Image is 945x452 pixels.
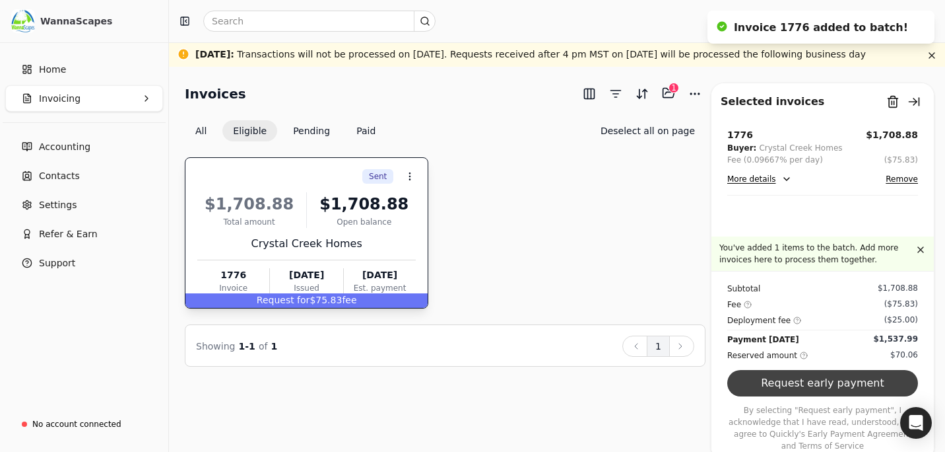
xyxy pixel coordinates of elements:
[32,418,121,430] div: No account connected
[197,192,301,216] div: $1,708.88
[270,282,342,294] div: Issued
[727,128,753,142] div: 1776
[727,154,823,166] div: Fee (0.09667% per day)
[197,236,416,252] div: Crystal Creek Homes
[197,282,269,294] div: Invoice
[727,282,760,295] div: Subtotal
[271,341,278,352] span: 1
[727,171,792,187] button: More details
[886,171,918,187] button: Remove
[727,333,799,346] div: Payment [DATE]
[668,83,679,93] div: 1
[873,333,918,345] div: $1,537.99
[590,120,705,141] button: Deselect all on page
[185,120,217,141] button: All
[39,256,75,270] span: Support
[5,163,163,189] a: Contacts
[185,293,428,308] div: $75.83
[257,295,310,305] span: Request for
[727,298,752,311] div: Fee
[727,142,756,154] div: Buyer:
[727,370,918,396] button: Request early payment
[658,83,679,104] button: Batch (1)
[5,250,163,276] button: Support
[270,268,342,282] div: [DATE]
[5,221,163,247] button: Refer & Earn
[39,198,77,212] span: Settings
[721,94,824,110] div: Selected invoices
[5,133,163,160] a: Accounting
[866,128,918,142] button: $1,708.88
[884,154,918,166] button: ($75.83)
[39,227,98,241] span: Refer & Earn
[5,85,163,112] button: Invoicing
[40,15,157,28] div: WannaScapes
[734,20,908,36] div: Invoice 1776 added to batch!
[39,63,66,77] span: Home
[312,216,416,228] div: Open balance
[203,11,436,32] input: Search
[878,282,918,294] div: $1,708.88
[647,336,670,357] button: 1
[727,349,808,362] div: Reserved amount
[195,48,866,61] div: Transactions will not be processed on [DATE]. Requests received after 4 pm MST on [DATE] will be ...
[719,242,913,266] p: You've added 1 items to the batch. Add more invoices here to process them together.
[197,216,301,228] div: Total amount
[185,83,246,104] h2: Invoices
[197,268,269,282] div: 1776
[727,404,918,452] p: By selecting "Request early payment", I acknowledge that I have read, understood, and agree to Qu...
[39,92,81,106] span: Invoicing
[344,282,416,294] div: Est. payment
[11,9,35,33] img: c78f061d-795f-4796-8eaa-878e83f7b9c5.png
[39,169,80,183] span: Contacts
[39,140,90,154] span: Accounting
[369,170,387,182] span: Sent
[5,56,163,83] a: Home
[222,120,277,141] button: Eligible
[632,83,653,104] button: Sort
[282,120,341,141] button: Pending
[890,349,918,361] div: $70.06
[884,314,918,326] div: ($25.00)
[5,192,163,218] a: Settings
[727,314,801,327] div: Deployment fee
[259,341,268,352] span: of
[312,192,416,216] div: $1,708.88
[684,83,705,104] button: More
[346,120,386,141] button: Paid
[195,49,234,59] span: [DATE] :
[342,295,356,305] span: fee
[185,120,386,141] div: Invoice filter options
[196,341,235,352] span: Showing
[5,412,163,436] a: No account connected
[884,298,918,310] div: ($75.83)
[344,268,416,282] div: [DATE]
[900,407,932,439] div: Open Intercom Messenger
[239,341,255,352] span: 1 - 1
[759,142,842,154] div: Crystal Creek Homes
